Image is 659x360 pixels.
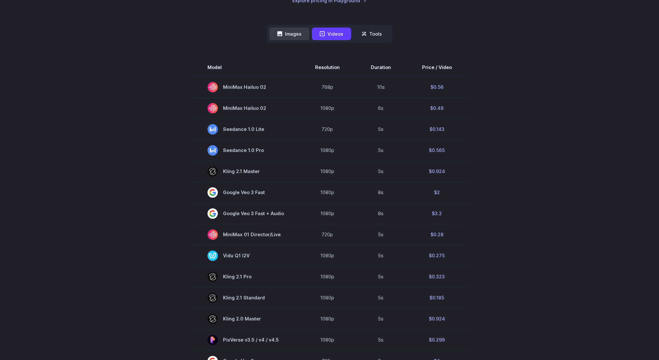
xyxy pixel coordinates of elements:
[406,245,467,266] td: $0.275
[355,76,406,98] td: 10s
[300,182,355,203] td: 1080p
[300,58,355,76] th: Resolution
[355,58,406,76] th: Duration
[207,82,284,92] span: MiniMax Hailuo 02
[207,272,284,282] span: Kling 2.1 Pro
[300,308,355,329] td: 1080p
[207,124,284,134] span: Seedance 1.0 Lite
[406,140,467,161] td: $0.565
[406,98,467,119] td: $0.49
[300,245,355,266] td: 1080p
[300,224,355,245] td: 720p
[207,166,284,177] span: Kling 2.1 Master
[406,161,467,182] td: $0.924
[300,287,355,308] td: 1080p
[406,287,467,308] td: $0.185
[355,119,406,140] td: 5s
[355,308,406,329] td: 5s
[269,28,309,40] button: Images
[355,224,406,245] td: 5s
[300,140,355,161] td: 1080p
[355,329,406,350] td: 5s
[355,182,406,203] td: 8s
[207,208,284,219] span: Google Veo 3 Fast + Audio
[406,203,467,224] td: $3.2
[354,28,390,40] button: Tools
[406,308,467,329] td: $0.924
[406,182,467,203] td: $2
[406,266,467,287] td: $0.323
[300,203,355,224] td: 1080p
[355,245,406,266] td: 5s
[207,250,284,261] span: Vidu Q1 I2V
[300,76,355,98] td: 768p
[355,203,406,224] td: 8s
[207,229,284,240] span: MiniMax 01 Director/Live
[300,98,355,119] td: 1080p
[406,329,467,350] td: $0.299
[406,58,467,76] th: Price / Video
[207,335,284,345] span: PixVerse v3.5 / v4 / v4.5
[355,266,406,287] td: 5s
[312,28,351,40] button: Videos
[406,119,467,140] td: $0.143
[300,266,355,287] td: 1080p
[406,224,467,245] td: $0.28
[207,314,284,324] span: Kling 2.0 Master
[355,161,406,182] td: 5s
[406,76,467,98] td: $0.56
[207,145,284,156] span: Seedance 1.0 Pro
[300,161,355,182] td: 1080p
[355,287,406,308] td: 5s
[300,329,355,350] td: 1080p
[355,140,406,161] td: 5s
[300,119,355,140] td: 720p
[207,103,284,113] span: MiniMax Hailuo 02
[207,187,284,198] span: Google Veo 3 Fast
[192,58,300,76] th: Model
[207,293,284,303] span: Kling 2.1 Standard
[355,98,406,119] td: 6s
